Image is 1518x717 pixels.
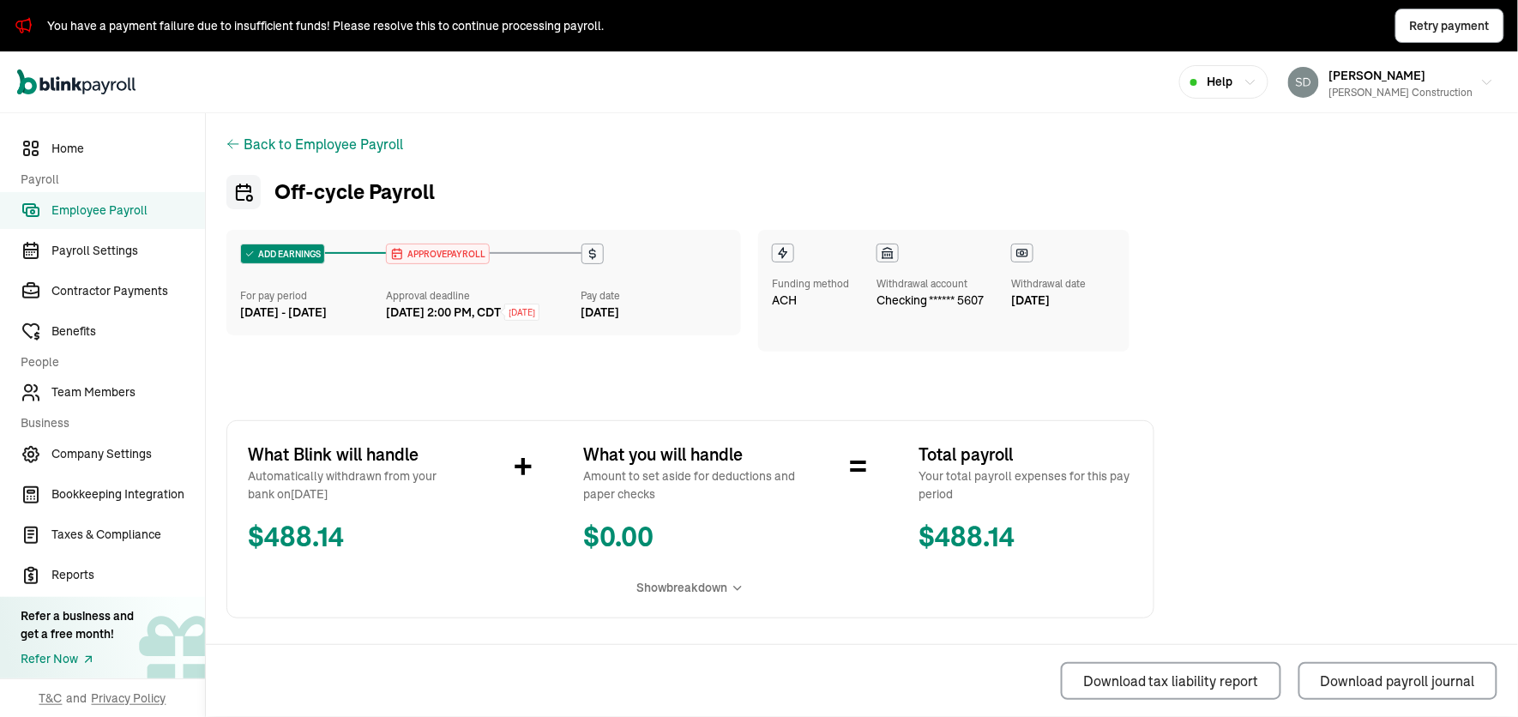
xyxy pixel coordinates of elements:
[51,566,205,584] span: Reports
[51,445,205,463] span: Company Settings
[21,607,134,643] div: Refer a business and get a free month!
[1395,9,1504,43] button: Retry payment
[47,17,604,35] div: You have a payment failure due to insufficient funds! Please resolve this to continue processing ...
[248,517,462,558] span: $ 488.14
[772,276,849,292] div: Funding method
[386,288,574,304] div: Approval deadline
[772,292,797,310] span: ACH
[241,244,324,263] div: ADD EARNINGS
[636,579,727,597] span: Show breakdown
[1410,17,1490,35] span: Retry payment
[919,517,1133,558] span: $ 488.14
[248,442,462,467] span: What Blink will handle
[1208,73,1233,91] span: Help
[581,304,727,322] div: [DATE]
[514,442,533,493] span: +
[584,467,798,503] span: Amount to set aside for deductions and paper checks
[584,442,798,467] span: What you will handle
[51,140,205,158] span: Home
[51,242,205,260] span: Payroll Settings
[39,690,63,707] span: T&C
[581,288,727,304] div: Pay date
[240,304,386,322] div: [DATE] - [DATE]
[51,202,205,220] span: Employee Payroll
[1083,671,1259,691] div: Download tax liability report
[51,322,205,340] span: Benefits
[17,57,136,107] nav: Global
[1061,662,1281,700] button: Download tax liability report
[1179,65,1268,99] button: Help
[240,288,386,304] div: For pay period
[51,485,205,503] span: Bookkeeping Integration
[51,282,205,300] span: Contractor Payments
[919,442,1133,467] span: Total payroll
[386,304,501,322] div: [DATE] 2:00 PM, CDT
[248,467,462,503] span: Automatically withdrawn from your bank on [DATE]
[1321,671,1475,691] div: Download payroll journal
[584,517,798,558] span: $ 0.00
[1329,68,1426,83] span: [PERSON_NAME]
[1298,662,1497,700] button: Download payroll journal
[51,526,205,544] span: Taxes & Compliance
[404,248,485,261] span: APPROVE PAYROLL
[226,175,1154,209] h1: Off-cycle Payroll
[509,306,535,319] span: [DATE]
[21,171,195,189] span: Payroll
[1329,85,1473,100] div: [PERSON_NAME] Construction
[876,276,984,292] div: Withdrawal account
[244,134,403,154] button: Back to Employee Payroll
[21,414,195,432] span: Business
[51,383,205,401] span: Team Members
[1432,635,1518,717] iframe: Chat Widget
[849,442,867,493] span: =
[92,690,166,707] span: Privacy Policy
[919,467,1133,503] span: Your total payroll expenses for this pay period
[21,650,134,668] a: Refer Now
[21,353,195,371] span: People
[1011,292,1086,310] div: [DATE]
[1281,61,1501,104] button: [PERSON_NAME][PERSON_NAME] Construction
[1011,276,1086,292] div: Withdrawal date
